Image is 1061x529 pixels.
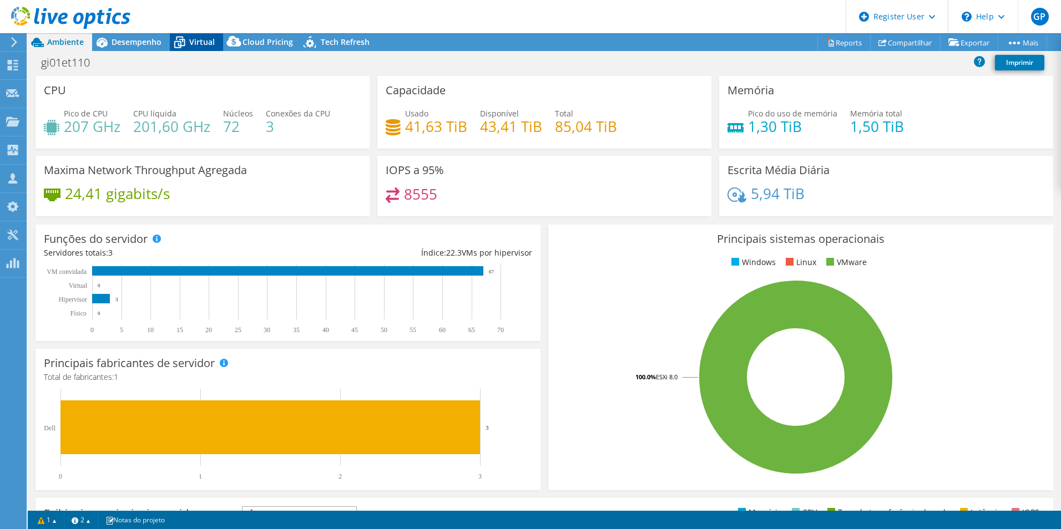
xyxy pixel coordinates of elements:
span: Tech Refresh [321,37,370,47]
h3: Memória [727,84,774,96]
li: Memória [735,506,782,518]
span: Ambiente [47,37,84,47]
a: Notas do projeto [98,513,173,527]
h3: Capacidade [386,84,446,96]
text: 0 [59,472,62,480]
a: 1 [30,513,64,527]
text: 30 [264,326,270,334]
h3: CPU [44,84,66,96]
text: 67 [489,269,494,274]
span: GP [1031,8,1049,26]
span: 3 [108,247,113,258]
text: 60 [439,326,446,334]
span: Núcleos [223,108,253,119]
h4: 85,04 TiB [555,120,617,133]
span: Total [555,108,573,119]
span: IOPS [242,507,356,520]
span: Pico de CPU [64,108,108,119]
text: 3 [486,424,489,431]
text: Virtual [69,282,88,289]
li: Linux [783,256,816,268]
text: VM convidada [47,268,87,276]
a: Imprimir [995,55,1044,70]
a: Reports [817,34,871,51]
h3: Maxima Network Throughput Agregada [44,164,247,176]
text: 0 [98,283,100,288]
text: 0 [90,326,94,334]
h3: IOPS a 95% [386,164,444,176]
tspan: Físico [70,309,87,317]
text: 45 [351,326,358,334]
h4: 8555 [404,188,437,200]
text: 35 [293,326,300,334]
li: VMware [823,256,867,268]
text: Hipervisor [59,296,87,303]
h1: gi01et110 [36,57,107,69]
span: Disponível [480,108,519,119]
text: 40 [322,326,329,334]
svg: \n [962,12,972,22]
h4: 24,41 gigabits/s [65,187,170,200]
h3: Principais sistemas operacionais [557,233,1045,245]
span: 1 [114,372,118,382]
h4: 1,50 TiB [850,120,904,133]
h4: 43,41 TiB [480,120,542,133]
div: Índice: VMs por hipervisor [288,247,532,259]
text: 65 [468,326,475,334]
text: 20 [205,326,212,334]
span: Pico do uso de memória [748,108,837,119]
h4: 207 GHz [64,120,120,133]
text: 1 [199,472,202,480]
text: 5 [120,326,123,334]
text: 55 [410,326,416,334]
h4: 201,60 GHz [133,120,210,133]
text: 25 [235,326,241,334]
span: Desempenho [112,37,161,47]
tspan: ESXi 8.0 [656,373,678,381]
li: IOPS [1009,506,1039,518]
h4: 72 [223,120,253,133]
text: 70 [497,326,504,334]
h4: 1,30 TiB [748,120,837,133]
h3: Funções do servidor [44,233,148,245]
span: Virtual [189,37,215,47]
h4: 41,63 TiB [405,120,467,133]
span: CPU líquida [133,108,176,119]
text: 3 [478,472,482,480]
li: CPU [789,506,817,518]
li: Latência [957,506,1002,518]
text: 0 [98,311,100,316]
h3: Escrita Média Diária [727,164,830,176]
span: Conexões da CPU [266,108,330,119]
text: Dell [44,424,55,432]
a: Exportar [940,34,998,51]
div: Servidores totais: [44,247,288,259]
span: Usado [405,108,428,119]
tspan: 100.0% [635,373,656,381]
a: 2 [64,513,98,527]
span: Memória total [850,108,902,119]
h4: 3 [266,120,330,133]
text: 10 [147,326,154,334]
text: 3 [115,297,118,302]
span: 22.3 [446,247,462,258]
li: Taxa de transferência de rede [825,506,950,518]
span: Cloud Pricing [242,37,293,47]
h3: Principais fabricantes de servidor [44,357,215,369]
text: 15 [176,326,183,334]
h4: Total de fabricantes: [44,371,532,383]
a: Compartilhar [870,34,941,51]
h4: 5,94 TiB [751,187,805,200]
li: Windows [729,256,776,268]
text: 2 [338,472,342,480]
text: 50 [381,326,387,334]
a: Mais [998,34,1047,51]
